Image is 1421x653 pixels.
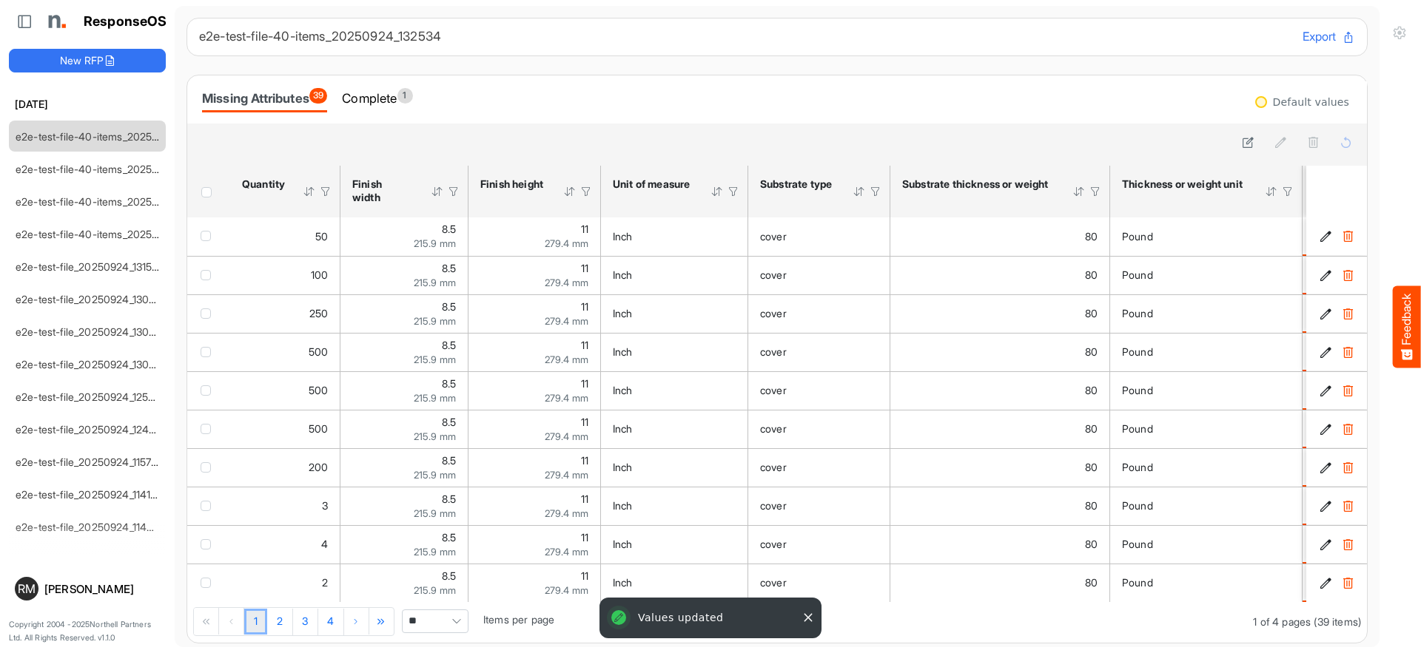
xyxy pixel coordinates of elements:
[321,538,328,550] span: 4
[309,88,327,104] span: 39
[16,358,167,371] a: e2e-test-file_20250924_130652
[545,546,588,558] span: 279.4 mm
[1340,498,1355,513] button: Delete
[1085,576,1098,589] span: 80
[748,217,890,256] td: cover is template cell Column Header httpsnorthellcomontologiesmapping-rulesmaterialhassubstratem...
[613,345,633,358] span: Inch
[1273,97,1349,107] div: Default values
[1318,498,1333,513] button: Edit
[613,576,633,589] span: Inch
[293,609,318,635] a: Page 3 of 4 Pages
[1314,615,1361,628] span: (39 items)
[748,294,890,333] td: cover is template cell Column Header httpsnorthellcomontologiesmapping-rulesmaterialhassubstratem...
[1122,230,1153,243] span: Pound
[760,538,787,550] span: cover
[442,300,456,313] span: 8.5
[480,177,544,191] div: Finish height
[267,609,292,635] a: Page 2 of 4 Pages
[1110,294,1303,333] td: Pound is template cell Column Header httpsnorthellcomontologiesmapping-rulesmaterialhasmaterialth...
[442,377,456,390] span: 8.5
[545,237,588,249] span: 279.4 mm
[1306,487,1370,525] td: 90bb1122-2bac-4893-9095-7e7483f7b16d is template cell Column Header
[468,487,601,525] td: 11 is template cell Column Header httpsnorthellcomontologiesmapping-rulesmeasurementhasfinishsize...
[414,546,456,558] span: 215.9 mm
[748,448,890,487] td: cover is template cell Column Header httpsnorthellcomontologiesmapping-rulesmaterialhassubstratem...
[581,377,588,390] span: 11
[468,448,601,487] td: 11 is template cell Column Header httpsnorthellcomontologiesmapping-rulesmeasurementhasfinishsize...
[748,487,890,525] td: cover is template cell Column Header httpsnorthellcomontologiesmapping-rulesmaterialhassubstratem...
[187,256,230,294] td: checkbox
[309,384,328,396] span: 500
[319,185,332,198] div: Filter Icon
[748,371,890,410] td: cover is template cell Column Header httpsnorthellcomontologiesmapping-rulesmaterialhassubstratem...
[16,260,165,273] a: e2e-test-file_20250924_131520
[1122,307,1153,319] span: Pound
[1306,564,1370,602] td: 8e210121-9df1-4baa-bd86-09815fdcac64 is template cell Column Header
[230,487,340,525] td: 3 is template cell Column Header httpsnorthellcomontologiesmapping-rulesorderhasquantity
[545,507,588,519] span: 279.4 mm
[760,422,787,435] span: cover
[242,177,283,191] div: Quantity
[760,576,787,589] span: cover
[1318,268,1333,282] button: Edit
[581,300,588,313] span: 11
[402,609,468,633] span: Pagerdropdown
[1306,371,1370,410] td: e474620a-01be-483f-94af-1819eed7573f is template cell Column Header
[601,256,748,294] td: Inch is template cell Column Header httpsnorthellcomontologiesmapping-rulesmeasurementhasunitofme...
[230,525,340,564] td: 4 is template cell Column Header httpsnorthellcomontologiesmapping-rulesorderhasquantity
[1306,525,1370,564] td: 09abac4c-bdc2-4b7d-95ac-65c289ff87af is template cell Column Header
[230,564,340,602] td: 2 is template cell Column Header httpsnorthellcomontologiesmapping-rulesorderhasquantity
[9,49,166,72] button: New RFP
[601,333,748,371] td: Inch is template cell Column Header httpsnorthellcomontologiesmapping-rulesmeasurementhasunitofme...
[760,230,787,243] span: cover
[1110,256,1303,294] td: Pound is template cell Column Header httpsnorthellcomontologiesmapping-rulesmaterialhasmaterialth...
[545,277,588,288] span: 279.4 mm
[581,454,588,467] span: 11
[1122,499,1153,512] span: Pound
[414,315,456,327] span: 215.9 mm
[613,268,633,281] span: Inch
[727,185,740,198] div: Filter Icon
[340,525,468,564] td: 8.5 is template cell Column Header httpsnorthellcomontologiesmapping-rulesmeasurementhasfinishsiz...
[1318,422,1333,436] button: Edit
[1085,230,1098,243] span: 80
[194,608,219,635] div: Go to first page
[748,410,890,448] td: cover is template cell Column Header httpsnorthellcomontologiesmapping-rulesmaterialhassubstratem...
[890,487,1110,525] td: 80 is template cell Column Header httpsnorthellcomontologiesmapping-rulesmaterialhasmaterialthick...
[1306,217,1370,256] td: e011aab7-5000-4e7b-9093-01e0b3307bf3 is template cell Column Header
[414,584,456,596] span: 215.9 mm
[414,430,456,442] span: 215.9 mm
[1122,345,1153,358] span: Pound
[187,487,230,525] td: checkbox
[760,384,787,396] span: cover
[16,130,215,143] a: e2e-test-file-40-items_20250924_132534
[1306,256,1370,294] td: ad8d4737-b627-4c55-bd63-71b330e25ba4 is template cell Column Header
[442,339,456,351] span: 8.5
[340,256,468,294] td: 8.5 is template cell Column Header httpsnorthellcomontologiesmapping-rulesmeasurementhasfinishsiz...
[342,88,412,109] div: Complete
[309,422,328,435] span: 500
[1306,333,1370,371] td: 220f6682-55f7-4f39-905b-aad482900269 is template cell Column Header
[442,454,456,467] span: 8.5
[1340,229,1355,244] button: Delete
[1122,422,1153,435] span: Pound
[187,448,230,487] td: checkbox
[468,256,601,294] td: 11 is template cell Column Header httpsnorthellcomontologiesmapping-rulesmeasurementhasfinishsize...
[1110,333,1303,371] td: Pound is template cell Column Header httpsnorthellcomontologiesmapping-rulesmaterialhasmaterialth...
[18,583,36,595] span: RM
[601,564,748,602] td: Inch is template cell Column Header httpsnorthellcomontologiesmapping-rulesmeasurementhasunitofme...
[1085,307,1098,319] span: 80
[414,237,456,249] span: 215.9 mm
[601,487,748,525] td: Inch is template cell Column Header httpsnorthellcomontologiesmapping-rulesmeasurementhasunitofme...
[442,262,456,274] span: 8.5
[468,410,601,448] td: 11 is template cell Column Header httpsnorthellcomontologiesmapping-rulesmeasurementhasfinishsize...
[1085,499,1098,512] span: 80
[1110,448,1303,487] td: Pound is template cell Column Header httpsnorthellcomontologiesmapping-rulesmaterialhasmaterialth...
[187,371,230,410] td: checkbox
[1318,460,1333,475] button: Edit
[187,333,230,371] td: checkbox
[613,177,691,191] div: Unit of measure
[760,177,833,191] div: Substrate type
[1318,537,1333,552] button: Edit
[468,294,601,333] td: 11 is template cell Column Header httpsnorthellcomontologiesmapping-rulesmeasurementhasfinishsize...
